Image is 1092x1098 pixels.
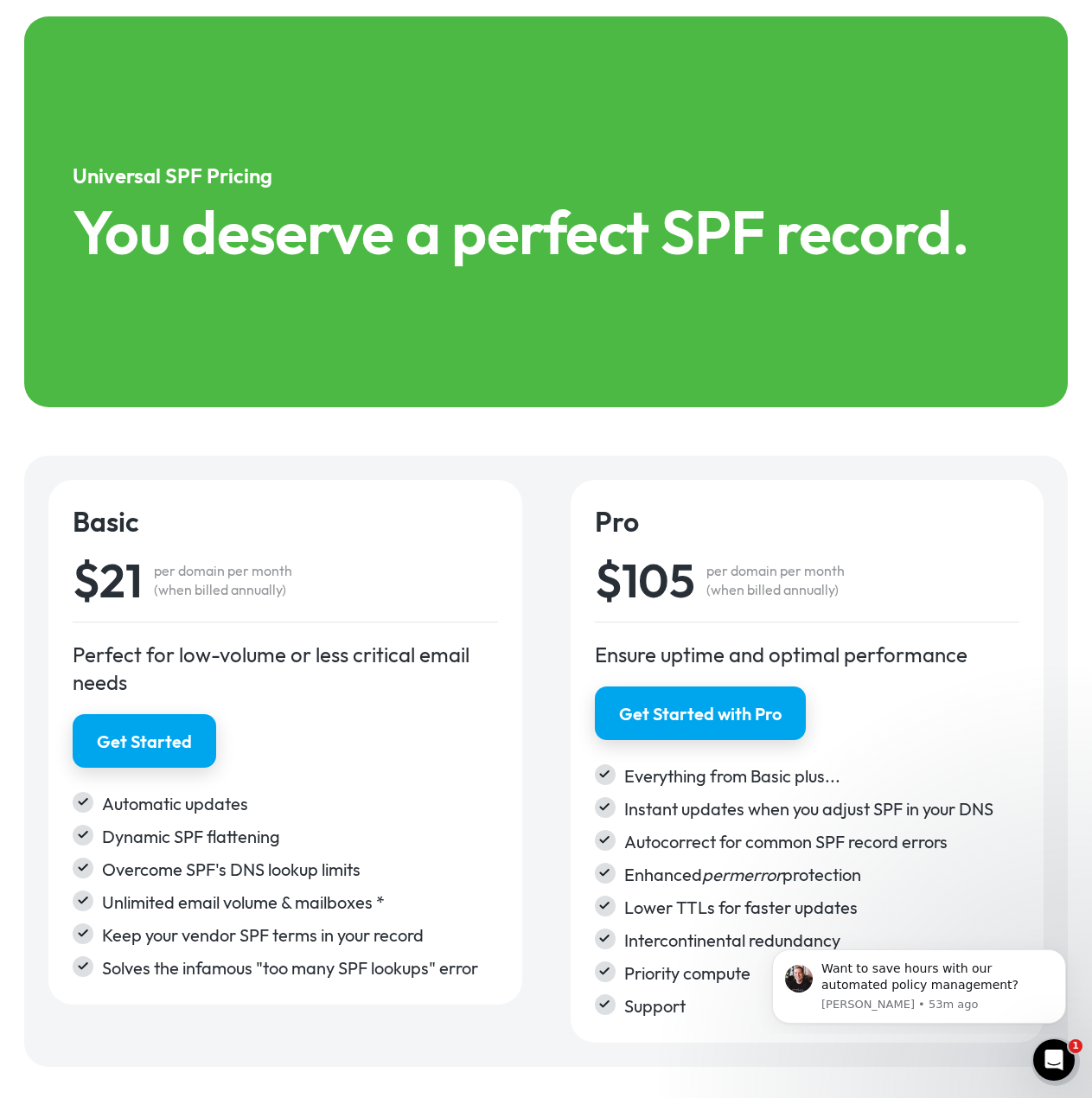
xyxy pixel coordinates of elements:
h4: Pro [595,504,1020,539]
div: Dynamic SPF flattening [102,825,498,849]
div: Autocorrect for common SPF record errors [624,830,1020,854]
a: Get Started [73,714,216,768]
div: Get Started [97,730,192,754]
div: Instant updates when you adjust SPF in your DNS [624,797,1020,821]
div: Enhanced protection [624,863,1020,887]
em: permerror [702,864,782,885]
div: Priority compute [624,961,1020,986]
div: Lower TTLs for faster updates [624,896,1020,920]
h5: Universal SPF Pricing [73,162,1019,189]
a: Get Started with Pro [595,686,806,740]
div: Support [624,994,1020,1018]
div: Get Started with Pro [619,702,782,726]
h1: You deserve a perfect SPF record. [73,201,1019,262]
div: Automatic updates [102,792,498,816]
div: per domain per month (when billed annually) [154,561,292,599]
span: 1 [1069,1039,1082,1053]
div: Perfect for low-volume or less critical email needs [73,641,498,696]
div: per domain per month (when billed annually) [706,561,845,599]
div: Intercontinental redundancy [624,929,1020,953]
div: Solves the infamous "too many SPF lookups" error [102,956,498,980]
div: Ensure uptime and optimal performance [595,641,1020,668]
iframe: Intercom notifications message [746,934,1092,1034]
div: Unlimited email volume & mailboxes * [102,891,498,915]
iframe: Intercom live chat [1033,1039,1075,1081]
h4: Basic [73,504,498,539]
div: $21 [73,557,142,603]
div: Everything from Basic plus... [624,764,1020,788]
div: Keep your vendor SPF terms in your record [102,923,498,948]
div: Overcome SPF's DNS lookup limits [102,858,498,882]
div: $105 [595,557,695,603]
